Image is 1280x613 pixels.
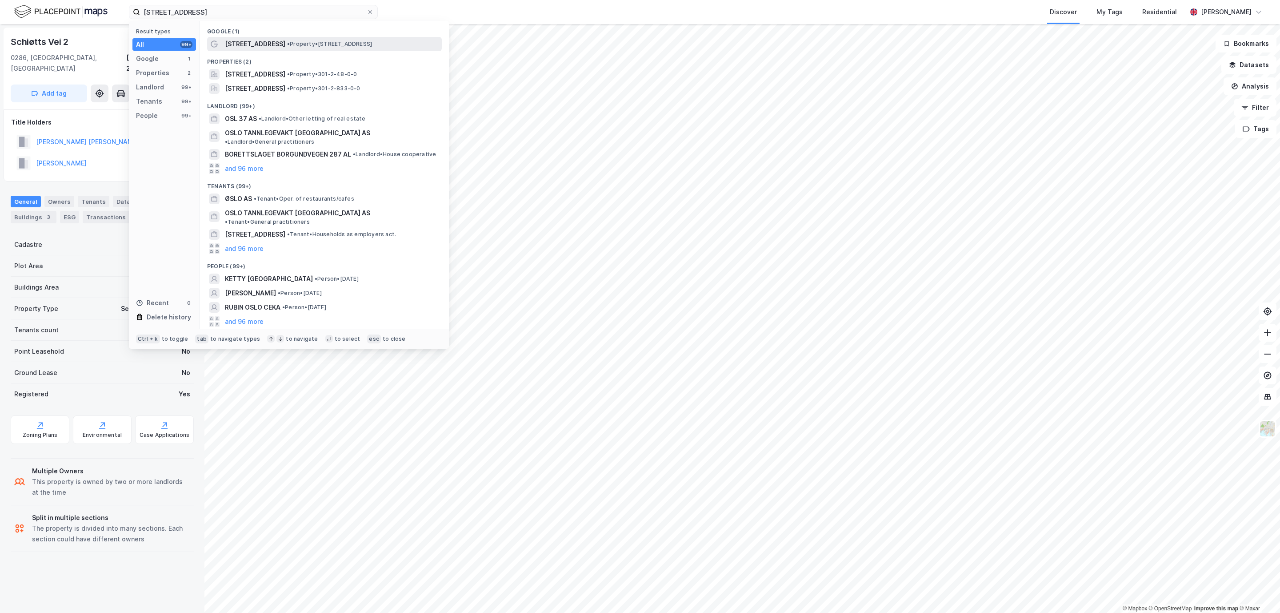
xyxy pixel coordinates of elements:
[126,52,194,74] div: [GEOGRAPHIC_DATA], 2/133
[259,115,261,122] span: •
[225,83,285,94] span: [STREET_ADDRESS]
[367,335,381,343] div: esc
[335,335,360,343] div: to select
[11,52,126,74] div: 0286, [GEOGRAPHIC_DATA], [GEOGRAPHIC_DATA]
[14,367,57,378] div: Ground Lease
[278,290,280,296] span: •
[1142,7,1177,17] div: Residential
[315,275,359,282] span: Person • [DATE]
[128,213,136,222] div: 3
[225,194,252,204] span: ØSLO AS
[11,85,87,102] button: Add tag
[32,523,190,544] div: The property is divided into many sections. Each section could have different owners
[287,40,372,48] span: Property • [STREET_ADDRESS]
[1194,605,1238,612] a: Improve this map
[225,288,276,298] span: [PERSON_NAME]
[14,239,42,250] div: Cadastre
[179,389,190,399] div: Yes
[14,261,43,271] div: Plot Area
[180,84,192,91] div: 99+
[225,163,264,174] button: and 96 more
[286,335,318,343] div: to navigate
[1096,7,1123,17] div: My Tags
[225,149,351,160] span: BORETTSLAGET BORGUNDVEGEN 287 AL
[200,256,449,272] div: People (99+)
[287,231,396,238] span: Tenant • Households as employers act.
[23,432,57,439] div: Zoning Plans
[225,138,314,145] span: Landlord • General practitioners
[287,231,290,238] span: •
[200,51,449,67] div: Properties (2)
[136,110,158,121] div: People
[1224,77,1276,95] button: Analysis
[44,196,74,207] div: Owners
[136,53,159,64] div: Google
[225,218,310,226] span: Tenant • General practitioners
[32,476,190,498] div: This property is owned by two or more landlords at the time
[14,303,58,314] div: Property Type
[287,71,357,78] span: Property • 301-2-48-0-0
[225,208,370,218] span: OSLO TANNLEGEVAKT [GEOGRAPHIC_DATA] AS
[225,138,228,145] span: •
[287,85,360,92] span: Property • 301-2-833-0-0
[32,466,190,476] div: Multiple Owners
[287,85,290,92] span: •
[113,196,147,207] div: Datasets
[225,229,285,240] span: [STREET_ADDRESS]
[14,346,64,357] div: Point Leasehold
[180,98,192,105] div: 99+
[11,35,70,49] div: Schiøtts Vei 2
[180,41,192,48] div: 99+
[1234,99,1276,117] button: Filter
[44,213,53,222] div: 3
[83,432,122,439] div: Environmental
[225,128,370,138] span: OSLO TANNLEGEVAKT [GEOGRAPHIC_DATA] AS
[353,151,356,157] span: •
[136,298,169,308] div: Recent
[200,21,449,37] div: Google (1)
[210,335,260,343] div: to navigate types
[278,290,322,297] span: Person • [DATE]
[225,274,313,284] span: KETTY [GEOGRAPHIC_DATA]
[185,299,192,306] div: 0
[1235,120,1276,138] button: Tags
[1149,605,1192,612] a: OpenStreetMap
[315,275,317,282] span: •
[14,4,108,20] img: logo.f888ab2527a4732fd821a326f86c7f29.svg
[287,71,290,77] span: •
[121,303,190,314] div: Semi-detached house
[136,82,164,93] div: Landlord
[136,28,196,35] div: Result types
[200,176,449,192] div: Tenants (99+)
[182,346,190,357] div: No
[136,39,144,50] div: All
[254,195,354,202] span: Tenant • Oper. of restaurants/cafes
[14,325,59,335] div: Tenants count
[254,195,256,202] span: •
[136,68,169,78] div: Properties
[185,69,192,77] div: 2
[32,512,190,523] div: Split in multiple sections
[1259,420,1276,437] img: Z
[147,312,191,323] div: Delete history
[225,39,285,49] span: [STREET_ADDRESS]
[1050,7,1077,17] div: Discover
[225,69,285,80] span: [STREET_ADDRESS]
[225,302,280,313] span: RUBIN OSLO CEKA
[136,96,162,107] div: Tenants
[383,335,406,343] div: to close
[14,389,48,399] div: Registered
[225,113,257,124] span: OSL 37 AS
[282,304,326,311] span: Person • [DATE]
[162,335,188,343] div: to toggle
[60,211,79,223] div: ESG
[14,282,59,293] div: Buildings Area
[225,316,264,327] button: and 96 more
[1216,35,1276,52] button: Bookmarks
[259,115,366,122] span: Landlord • Other letting of real estate
[83,211,140,223] div: Transactions
[1123,605,1147,612] a: Mapbox
[1236,570,1280,613] iframe: Chat Widget
[11,196,41,207] div: General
